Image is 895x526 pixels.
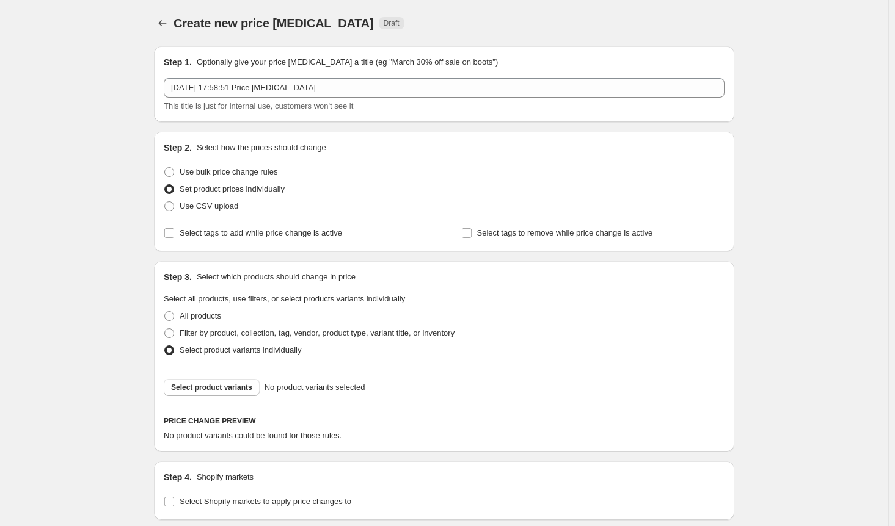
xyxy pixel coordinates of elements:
[164,471,192,483] h2: Step 4.
[164,78,725,98] input: 30% off holiday sale
[180,345,301,355] span: Select product variants individually
[197,471,254,483] p: Shopify markets
[154,15,171,32] button: Price change jobs
[180,201,238,211] span: Use CSV upload
[477,228,653,237] span: Select tags to remove while price change is active
[197,142,326,154] p: Select how the prices should change
[265,381,365,394] span: No product variants selected
[174,16,374,30] span: Create new price [MEDICAL_DATA]
[180,328,455,337] span: Filter by product, collection, tag, vendor, product type, variant title, or inventory
[164,56,192,68] h2: Step 1.
[384,18,400,28] span: Draft
[164,101,353,110] span: This title is just for internal use, customers won't see it
[197,271,356,283] p: Select which products should change in price
[180,497,351,506] span: Select Shopify markets to apply price changes to
[164,142,192,154] h2: Step 2.
[164,431,342,440] span: No product variants could be found for those rules.
[180,184,285,193] span: Set product prices individually
[197,56,498,68] p: Optionally give your price [MEDICAL_DATA] a title (eg "March 30% off sale on boots")
[180,311,221,320] span: All products
[180,167,277,176] span: Use bulk price change rules
[164,271,192,283] h2: Step 3.
[164,379,260,396] button: Select product variants
[171,383,252,392] span: Select product variants
[180,228,342,237] span: Select tags to add while price change is active
[164,294,405,303] span: Select all products, use filters, or select products variants individually
[164,416,725,426] h6: PRICE CHANGE PREVIEW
